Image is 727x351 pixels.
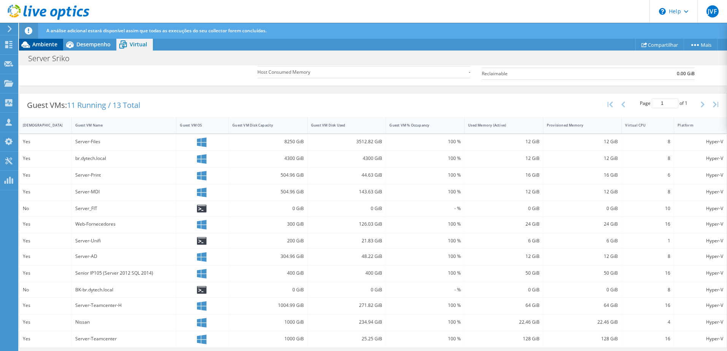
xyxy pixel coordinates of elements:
div: Used Memory (Active) [468,123,530,128]
div: 50 GiB [547,269,618,277]
div: br.dytech.local [75,154,173,163]
span: Virtual [130,41,147,48]
div: 128 GiB [547,335,618,343]
div: BK-br.dytech.local [75,286,173,294]
div: 48.22 GiB [311,252,383,261]
div: 1 [625,237,670,245]
div: 0 GiB [232,204,304,213]
div: 64 GiB [468,301,540,310]
div: Yes [23,335,68,343]
div: 12 GiB [547,154,618,163]
div: Yes [23,252,68,261]
div: 16 [625,335,670,343]
div: 8 [625,286,670,294]
div: Senior IP105 (Server 2012 SQL 2014) [75,269,173,277]
div: 1000 GiB [232,335,304,343]
div: 16 [625,220,670,228]
b: - [469,68,470,76]
span: A análise adicional estará disponível assim que todas as execuções do seu collector forem concluí... [46,27,267,34]
div: 0 GiB [311,286,383,294]
div: Yes [23,171,68,179]
div: Yes [23,154,68,163]
div: Hyper-V [678,335,723,343]
div: Hyper-V [678,171,723,179]
div: 6 [625,171,670,179]
div: 44.63 GiB [311,171,383,179]
div: 22.46 GiB [468,318,540,326]
div: Server_FIT [75,204,173,213]
div: Server-Print [75,171,173,179]
div: 100 % [389,318,461,326]
div: Yes [23,188,68,196]
span: JVF [706,5,719,17]
div: 100 % [389,138,461,146]
div: 143.63 GiB [311,188,383,196]
div: 100 % [389,188,461,196]
div: Server-Files [75,138,173,146]
div: 10 [625,204,670,213]
div: - % [389,204,461,213]
div: Virtual CPU [625,123,661,128]
div: 128 GiB [468,335,540,343]
div: 504.96 GiB [232,188,304,196]
div: 100 % [389,171,461,179]
div: Provisioned Memory [547,123,609,128]
div: No [23,204,68,213]
div: 400 GiB [232,269,304,277]
div: 12 GiB [547,252,618,261]
div: 304.96 GiB [232,252,304,261]
div: 22.46 GiB [547,318,618,326]
div: 100 % [389,301,461,310]
div: 6 GiB [468,237,540,245]
div: 50 GiB [468,269,540,277]
div: 234.94 GiB [311,318,383,326]
div: Yes [23,220,68,228]
div: Hyper-V [678,138,723,146]
div: Server-Unifi [75,237,173,245]
div: 100 % [389,335,461,343]
div: Guest VM Disk Used [311,123,373,128]
div: Hyper-V [678,252,723,261]
div: Guest VM OS [180,123,216,128]
div: 0 GiB [547,286,618,294]
div: 8 [625,188,670,196]
div: 24 GiB [468,220,540,228]
div: 400 GiB [311,269,383,277]
div: 16 GiB [468,171,540,179]
span: Desempenho [76,41,111,48]
div: 300 GiB [232,220,304,228]
div: [DEMOGRAPHIC_DATA] [23,123,59,128]
div: 12 GiB [547,188,618,196]
div: 12 GiB [468,154,540,163]
div: 24 GiB [547,220,618,228]
div: Server-Teamcenter-H [75,301,173,310]
div: 12 GiB [547,138,618,146]
div: 1004.99 GiB [232,301,304,310]
a: Compartilhar [635,39,684,51]
div: Hyper-V [678,286,723,294]
span: 11 Running / 13 Total [67,100,140,110]
div: - % [389,286,461,294]
div: Hyper-V [678,204,723,213]
div: Server-Teamcenter [75,335,173,343]
div: 8 [625,252,670,261]
div: 3512.82 GiB [311,138,383,146]
div: 200 GiB [232,237,304,245]
div: 64 GiB [547,301,618,310]
div: 16 GiB [547,171,618,179]
div: Hyper-V [678,318,723,326]
div: 25.25 GiB [311,335,383,343]
div: 4 [625,318,670,326]
div: 0 GiB [468,204,540,213]
div: 100 % [389,237,461,245]
div: 8 [625,154,670,163]
div: 100 % [389,220,461,228]
div: 1000 GiB [232,318,304,326]
div: 0 GiB [232,286,304,294]
div: Yes [23,269,68,277]
div: 8250 GiB [232,138,304,146]
div: 0 GiB [311,204,383,213]
h1: Server Sriko [25,54,81,63]
div: 0 GiB [468,286,540,294]
div: Guest VM Disk Capacity [232,123,295,128]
